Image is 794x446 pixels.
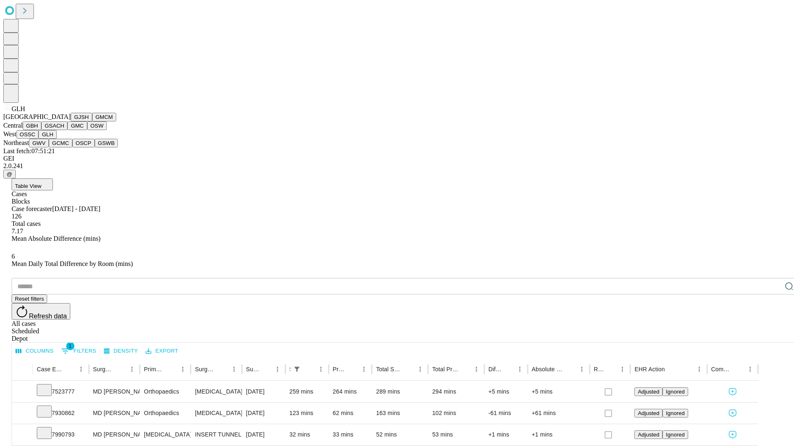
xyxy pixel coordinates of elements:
[49,139,72,147] button: GCMC
[514,363,526,375] button: Menu
[333,366,346,372] div: Predicted In Room Duration
[12,260,133,267] span: Mean Daily Total Difference by Room (mins)
[93,366,114,372] div: Surgeon Name
[93,403,136,424] div: MD [PERSON_NAME] [PERSON_NAME] Md
[246,424,281,445] div: [DATE]
[64,363,75,375] button: Sort
[12,235,100,242] span: Mean Absolute Difference (mins)
[16,428,29,442] button: Expand
[75,363,87,375] button: Menu
[177,363,189,375] button: Menu
[594,366,605,372] div: Resolved in EHR
[289,381,325,402] div: 259 mins
[66,342,74,350] span: 1
[403,363,414,375] button: Sort
[333,424,368,445] div: 33 mins
[12,303,70,320] button: Refresh data
[12,213,22,220] span: 126
[144,366,165,372] div: Primary Service
[217,363,228,375] button: Sort
[37,424,85,445] div: 7990793
[358,363,370,375] button: Menu
[744,363,756,375] button: Menu
[16,385,29,399] button: Expand
[37,381,85,402] div: 7523777
[3,155,791,162] div: GEI
[246,403,281,424] div: [DATE]
[414,363,426,375] button: Menu
[315,363,327,375] button: Menu
[12,220,41,227] span: Total cases
[488,381,524,402] div: +5 mins
[617,363,628,375] button: Menu
[12,205,52,212] span: Case forecaster
[3,139,29,146] span: Northeast
[502,363,514,375] button: Sort
[15,183,41,189] span: Table View
[662,387,688,396] button: Ignored
[14,345,56,358] button: Select columns
[12,178,53,190] button: Table View
[17,130,39,139] button: OSSC
[333,381,368,402] div: 264 mins
[7,171,12,177] span: @
[144,403,187,424] div: Orthopaedics
[144,381,187,402] div: Orthopaedics
[272,363,283,375] button: Menu
[228,363,240,375] button: Menu
[304,363,315,375] button: Sort
[289,424,325,445] div: 32 mins
[532,424,586,445] div: +1 mins
[532,366,564,372] div: Absolute Difference
[3,147,55,154] span: Last fetch: 07:51:21
[95,139,118,147] button: GSWB
[38,130,56,139] button: GLH
[459,363,471,375] button: Sort
[12,294,47,303] button: Reset filters
[634,430,662,439] button: Adjusted
[532,381,586,402] div: +5 mins
[12,105,25,112] span: GLH
[67,121,87,130] button: GMC
[195,366,215,372] div: Surgery Name
[12,253,15,260] span: 6
[195,381,237,402] div: [MEDICAL_DATA] SPINE POSTERIOR OR POSTERIOR LATERAL WITH [MEDICAL_DATA] [MEDICAL_DATA], COMBINED
[246,366,259,372] div: Surgery Date
[432,366,458,372] div: Total Predicted Duration
[666,410,684,416] span: Ignored
[92,113,116,121] button: GMCM
[666,389,684,395] span: Ignored
[488,403,524,424] div: -61 mins
[694,363,705,375] button: Menu
[3,130,17,138] span: West
[23,121,41,130] button: GBH
[126,363,138,375] button: Menu
[93,381,136,402] div: MD [PERSON_NAME] [PERSON_NAME] Md
[37,366,63,372] div: Case Epic Id
[666,432,684,438] span: Ignored
[72,139,95,147] button: OSCP
[347,363,358,375] button: Sort
[291,363,303,375] div: 1 active filter
[376,366,402,372] div: Total Scheduled Duration
[29,139,49,147] button: GWV
[376,403,424,424] div: 163 mins
[195,424,237,445] div: INSERT TUNNELED CENTRAL VENOUS ACCESS WITH SUBQ PORT
[260,363,272,375] button: Sort
[711,366,732,372] div: Comments
[432,403,480,424] div: 102 mins
[71,113,92,121] button: GJSH
[733,363,744,375] button: Sort
[564,363,576,375] button: Sort
[605,363,617,375] button: Sort
[634,387,662,396] button: Adjusted
[289,366,290,372] div: Scheduled In Room Duration
[143,345,180,358] button: Export
[3,122,23,129] span: Central
[471,363,482,375] button: Menu
[144,424,187,445] div: [MEDICAL_DATA]
[52,205,100,212] span: [DATE] - [DATE]
[246,381,281,402] div: [DATE]
[165,363,177,375] button: Sort
[102,345,140,358] button: Density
